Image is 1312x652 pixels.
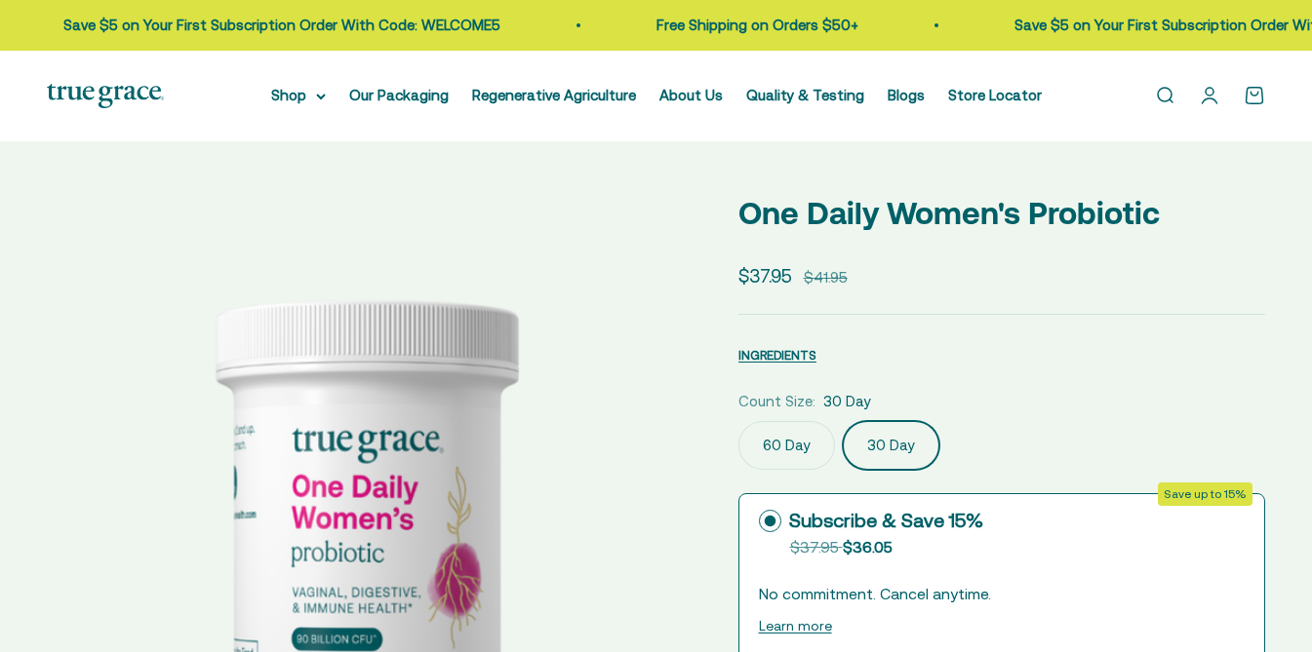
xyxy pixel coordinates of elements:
span: 30 Day [823,390,871,413]
sale-price: $37.95 [738,261,792,290]
summary: Shop [271,84,326,107]
compare-at-price: $41.95 [804,266,848,289]
a: About Us [659,87,723,103]
p: Save $5 on Your First Subscription Order With Code: WELCOME5 [61,14,498,37]
legend: Count Size: [738,390,815,413]
a: Regenerative Agriculture [472,87,636,103]
a: Quality & Testing [746,87,864,103]
a: Our Packaging [349,87,449,103]
a: Store Locator [948,87,1042,103]
span: INGREDIENTS [738,348,816,363]
button: INGREDIENTS [738,343,816,366]
a: Blogs [888,87,925,103]
p: One Daily Women's Probiotic [738,188,1265,238]
a: Free Shipping on Orders $50+ [655,17,856,33]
